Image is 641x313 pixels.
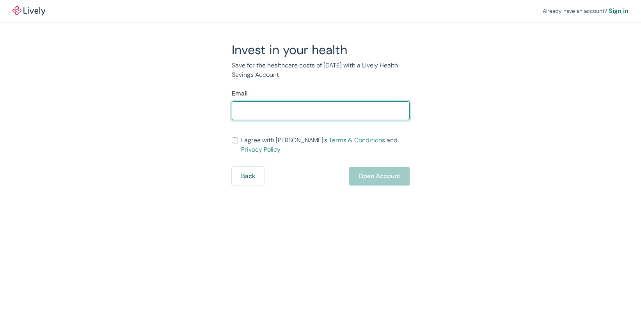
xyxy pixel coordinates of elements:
label: Email [232,89,248,98]
p: Save for the healthcare costs of [DATE] with a Lively Health Savings Account [232,61,410,80]
h2: Invest in your health [232,42,410,58]
span: I agree with [PERSON_NAME]’s and [241,136,410,154]
div: Already have an account? [543,6,629,16]
a: Sign in [609,6,629,16]
a: LivelyLively [12,6,45,16]
a: Terms & Conditions [329,136,385,144]
button: Back [232,167,265,186]
a: Privacy Policy [241,145,281,154]
img: Lively [12,6,45,16]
